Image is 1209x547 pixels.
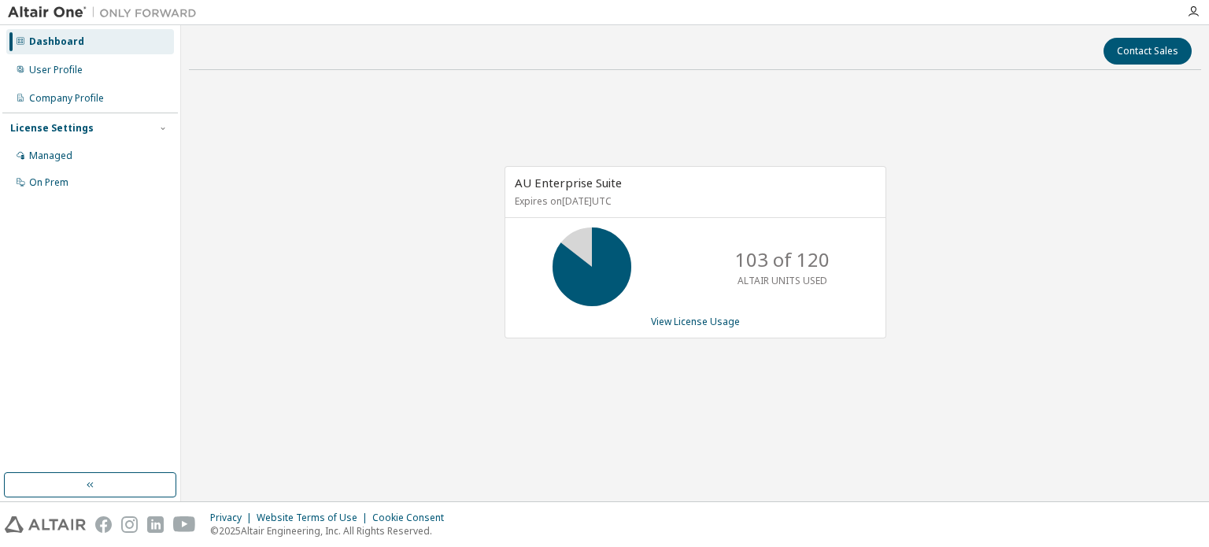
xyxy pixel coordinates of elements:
div: On Prem [29,176,68,189]
p: ALTAIR UNITS USED [738,274,827,287]
p: Expires on [DATE] UTC [515,194,872,208]
span: AU Enterprise Suite [515,175,622,190]
div: Dashboard [29,35,84,48]
button: Contact Sales [1104,38,1192,65]
img: instagram.svg [121,516,138,533]
div: Managed [29,150,72,162]
img: facebook.svg [95,516,112,533]
div: Website Terms of Use [257,512,372,524]
img: youtube.svg [173,516,196,533]
img: linkedin.svg [147,516,164,533]
img: Altair One [8,5,205,20]
div: Privacy [210,512,257,524]
div: Company Profile [29,92,104,105]
p: © 2025 Altair Engineering, Inc. All Rights Reserved. [210,524,453,538]
div: Cookie Consent [372,512,453,524]
div: License Settings [10,122,94,135]
img: altair_logo.svg [5,516,86,533]
p: 103 of 120 [735,246,830,273]
div: User Profile [29,64,83,76]
a: View License Usage [651,315,740,328]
